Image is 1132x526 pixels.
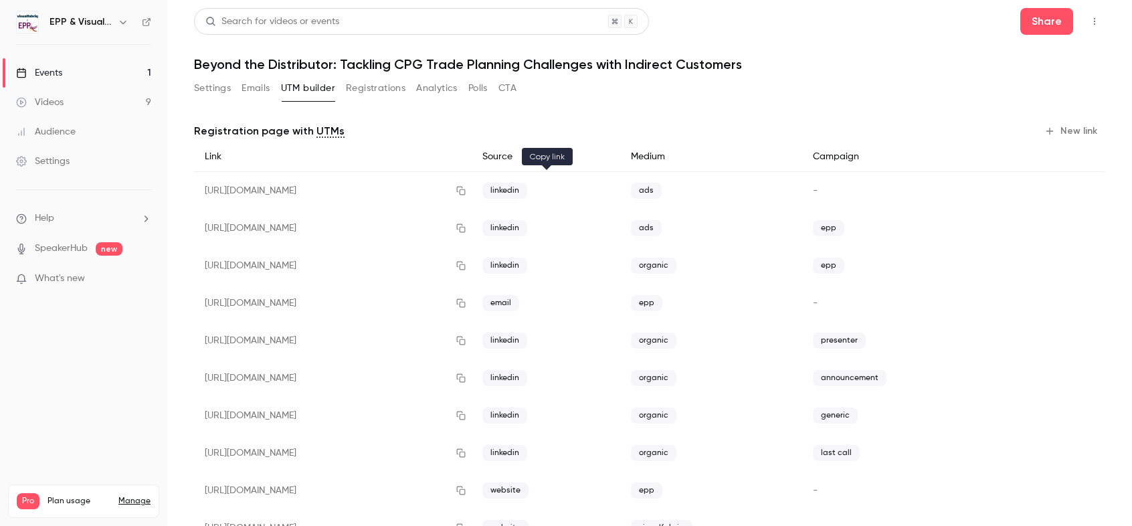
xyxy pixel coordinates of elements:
[35,242,88,256] a: SpeakerHub
[631,408,676,424] span: organic
[194,209,472,247] div: [URL][DOMAIN_NAME]
[35,272,85,286] span: What's new
[631,333,676,349] span: organic
[16,125,76,139] div: Audience
[482,445,527,461] span: linkedin
[813,298,818,308] span: -
[813,186,818,195] span: -
[813,486,818,495] span: -
[17,493,39,509] span: Pro
[194,322,472,359] div: [URL][DOMAIN_NAME]
[346,78,405,99] button: Registrations
[194,172,472,210] div: [URL][DOMAIN_NAME]
[631,258,676,274] span: organic
[813,370,886,386] span: announcement
[620,142,802,172] div: Medium
[35,211,54,226] span: Help
[194,472,472,509] div: [URL][DOMAIN_NAME]
[194,284,472,322] div: [URL][DOMAIN_NAME]
[482,220,527,236] span: linkedin
[631,295,662,311] span: epp
[118,496,151,507] a: Manage
[813,333,866,349] span: presenter
[813,220,844,236] span: epp
[498,78,516,99] button: CTA
[813,445,860,461] span: last call
[416,78,458,99] button: Analytics
[194,142,472,172] div: Link
[194,397,472,434] div: [URL][DOMAIN_NAME]
[194,247,472,284] div: [URL][DOMAIN_NAME]
[16,155,70,168] div: Settings
[472,142,620,172] div: Source
[316,123,345,139] a: UTMs
[813,258,844,274] span: epp
[482,408,527,424] span: linkedin
[468,78,488,99] button: Polls
[194,56,1105,72] h1: Beyond the Distributor: Tackling CPG Trade Planning Challenges with Indirect Customers
[631,220,662,236] span: ads
[50,15,112,29] h6: EPP & Visualfabriq
[1039,120,1105,142] button: New link
[482,183,527,199] span: linkedin
[802,142,1011,172] div: Campaign
[482,333,527,349] span: linkedin
[482,483,529,499] span: website
[16,66,62,80] div: Events
[16,96,64,109] div: Videos
[631,445,676,461] span: organic
[194,434,472,472] div: [URL][DOMAIN_NAME]
[205,15,339,29] div: Search for videos or events
[135,273,151,285] iframe: Noticeable Trigger
[242,78,270,99] button: Emails
[96,242,122,256] span: new
[631,483,662,499] span: epp
[482,295,519,311] span: email
[482,258,527,274] span: linkedin
[1020,8,1073,35] button: Share
[281,78,335,99] button: UTM builder
[813,408,858,424] span: generic
[631,183,662,199] span: ads
[194,78,231,99] button: Settings
[194,123,345,139] p: Registration page with
[48,496,110,507] span: Plan usage
[482,370,527,386] span: linkedin
[194,359,472,397] div: [URL][DOMAIN_NAME]
[16,211,151,226] li: help-dropdown-opener
[631,370,676,386] span: organic
[17,11,38,33] img: EPP & Visualfabriq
